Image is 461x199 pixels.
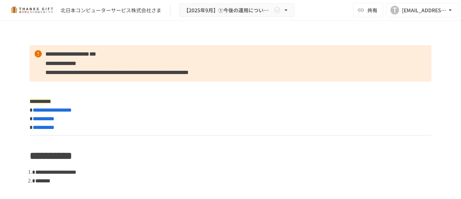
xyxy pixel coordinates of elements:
span: 【2025年9月】①今後の運用についてのご案内/THANKS GIFTキックオフMTG [184,6,272,15]
button: 【2025年9月】①今後の運用についてのご案内/THANKS GIFTキックオフMTG [179,3,294,17]
div: [EMAIL_ADDRESS][DOMAIN_NAME] [402,6,447,15]
div: 北日本コンピューターサービス株式会社さま [61,7,161,14]
button: T[EMAIL_ADDRESS][DOMAIN_NAME] [386,3,458,17]
button: 共有 [353,3,383,17]
div: T [390,6,399,14]
img: mMP1OxWUAhQbsRWCurg7vIHe5HqDpP7qZo7fRoNLXQh [9,4,55,16]
span: 共有 [367,6,377,14]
